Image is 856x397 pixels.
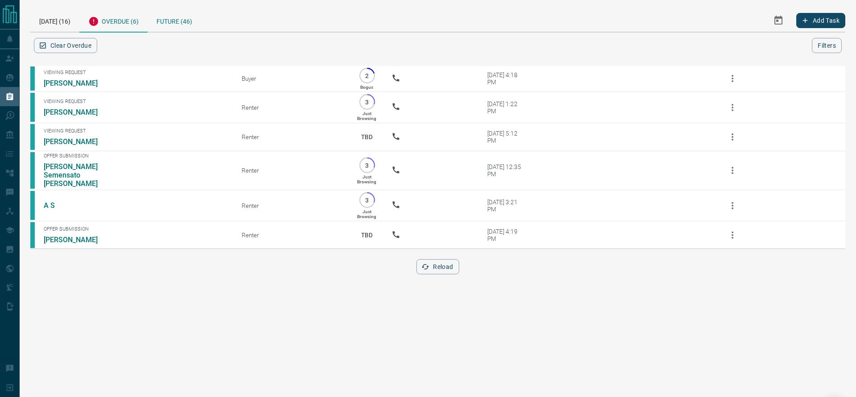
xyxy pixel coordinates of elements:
[357,174,376,184] p: Just Browsing
[356,125,378,149] p: TBD
[812,38,842,53] button: Filters
[487,228,525,242] div: [DATE] 4:19 PM
[242,232,342,239] div: Renter
[796,13,845,28] button: Add Task
[44,128,228,134] span: Viewing Request
[357,209,376,219] p: Just Browsing
[30,222,35,248] div: condos.ca
[44,137,111,146] a: [PERSON_NAME]
[30,152,35,189] div: condos.ca
[30,191,35,220] div: condos.ca
[356,223,378,247] p: TBD
[34,38,97,53] button: Clear Overdue
[357,111,376,121] p: Just Browsing
[364,197,370,203] p: 3
[44,236,111,244] a: [PERSON_NAME]
[148,9,201,32] div: Future (46)
[30,124,35,150] div: condos.ca
[44,108,111,116] a: [PERSON_NAME]
[44,162,111,188] a: [PERSON_NAME] Semensato [PERSON_NAME]
[79,9,148,33] div: Overdue (6)
[487,198,525,213] div: [DATE] 3:21 PM
[487,100,525,115] div: [DATE] 1:22 PM
[44,201,111,210] a: A S
[487,71,525,86] div: [DATE] 4:18 PM
[30,66,35,91] div: condos.ca
[487,130,525,144] div: [DATE] 5:12 PM
[360,85,373,90] p: Bogus
[242,167,342,174] div: Renter
[768,10,789,31] button: Select Date Range
[242,202,342,209] div: Renter
[364,162,370,169] p: 3
[30,9,79,32] div: [DATE] (16)
[44,99,228,104] span: Viewing Request
[364,72,370,79] p: 2
[242,104,342,111] div: Renter
[30,93,35,122] div: condos.ca
[44,226,228,232] span: Offer Submission
[44,79,111,87] a: [PERSON_NAME]
[487,163,525,178] div: [DATE] 12:35 PM
[44,153,228,159] span: Offer Submission
[44,70,228,75] span: Viewing Request
[242,133,342,141] div: Renter
[416,259,459,274] button: Reload
[364,99,370,105] p: 3
[242,75,342,82] div: Buyer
